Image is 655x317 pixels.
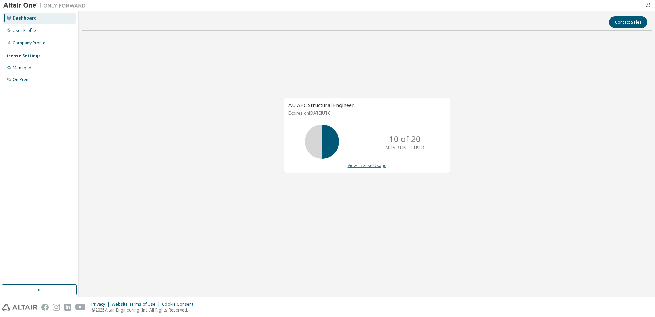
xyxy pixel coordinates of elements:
[162,302,197,307] div: Cookie Consent
[75,304,85,311] img: youtube.svg
[348,163,386,168] a: View License Usage
[13,40,45,46] div: Company Profile
[385,145,424,151] p: ALTAIR UNITS USED
[389,133,421,145] p: 10 of 20
[13,65,32,71] div: Managed
[2,304,37,311] img: altair_logo.svg
[53,304,60,311] img: instagram.svg
[41,304,49,311] img: facebook.svg
[64,304,71,311] img: linkedin.svg
[13,28,36,33] div: User Profile
[288,102,354,108] span: AU AEC Structural Engineer
[288,110,444,116] p: Expires on [DATE] UTC
[3,2,89,9] img: Altair One
[4,53,41,59] div: License Settings
[91,302,112,307] div: Privacy
[13,77,30,82] div: On Prem
[112,302,162,307] div: Website Terms of Use
[91,307,197,313] p: © 2025 Altair Engineering, Inc. All Rights Reserved.
[13,15,37,21] div: Dashboard
[609,16,647,28] button: Contact Sales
